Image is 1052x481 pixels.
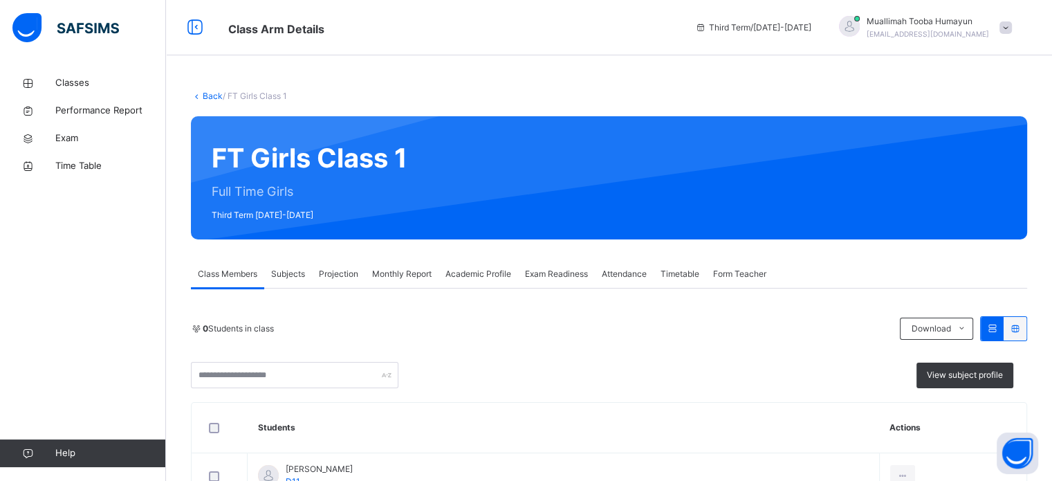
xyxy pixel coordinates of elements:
span: Monthly Report [372,268,432,280]
span: Class Members [198,268,257,280]
a: Back [203,91,223,101]
span: / FT Girls Class 1 [223,91,287,101]
span: Class Arm Details [228,22,324,36]
span: session/term information [695,21,811,34]
span: View subject profile [927,369,1003,381]
span: Form Teacher [713,268,766,280]
div: Muallimah ToobaHumayun [825,15,1019,40]
b: 0 [203,323,208,334]
span: Timetable [661,268,699,280]
span: Classes [55,76,166,90]
button: Open asap [997,433,1038,474]
span: Exam Readiness [525,268,588,280]
span: Projection [319,268,358,280]
th: Students [248,403,880,453]
span: Download [911,323,950,335]
span: Exam [55,131,166,145]
span: Academic Profile [445,268,511,280]
span: Time Table [55,159,166,173]
span: Performance Report [55,104,166,118]
span: [PERSON_NAME] [286,463,353,475]
span: [EMAIL_ADDRESS][DOMAIN_NAME] [867,30,989,38]
span: Attendance [602,268,647,280]
span: Muallimah Tooba Humayun [867,15,989,28]
span: Help [55,446,165,460]
img: safsims [12,13,119,42]
th: Actions [879,403,1026,453]
span: Students in class [203,323,274,335]
span: Subjects [271,268,305,280]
